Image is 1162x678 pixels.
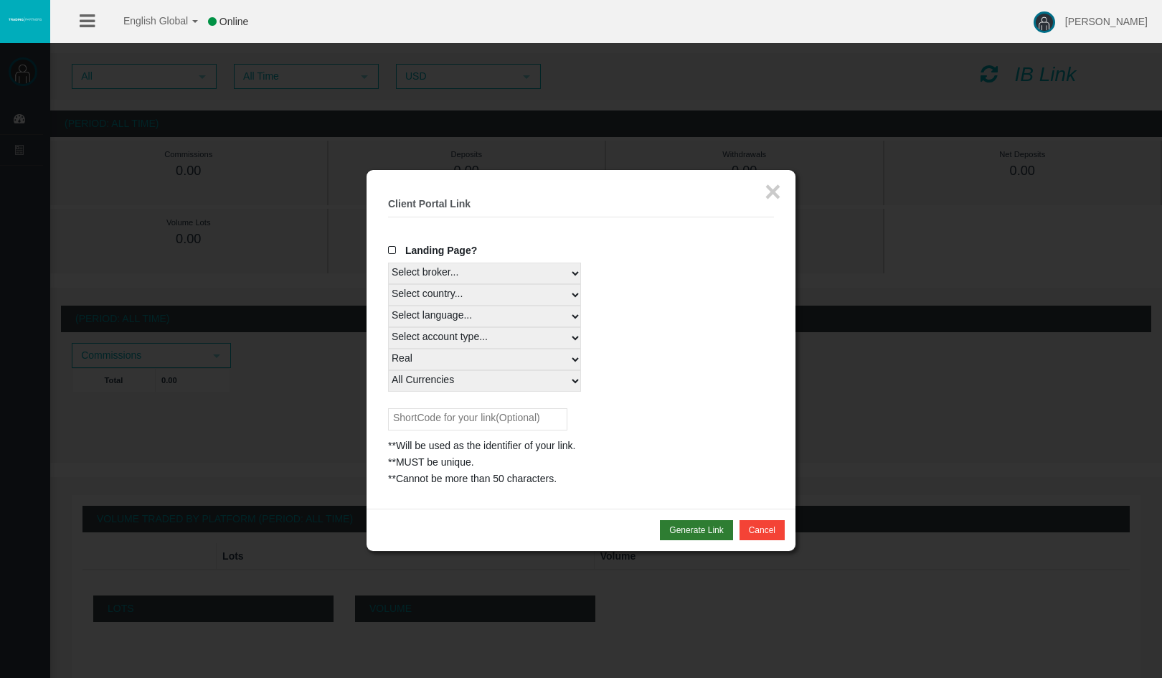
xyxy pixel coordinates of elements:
button: Generate Link [660,520,732,540]
div: **Will be used as the identifier of your link. [388,438,774,454]
span: Landing Page? [405,245,477,256]
button: × [765,177,781,206]
span: English Global [105,15,188,27]
div: **Cannot be more than 50 characters. [388,471,774,487]
input: ShortCode for your link(Optional) [388,408,567,430]
div: **MUST be unique. [388,454,774,471]
img: user-image [1034,11,1055,33]
b: Client Portal Link [388,198,471,209]
span: Online [219,16,248,27]
button: Cancel [740,520,785,540]
img: logo.svg [7,17,43,22]
span: [PERSON_NAME] [1065,16,1148,27]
